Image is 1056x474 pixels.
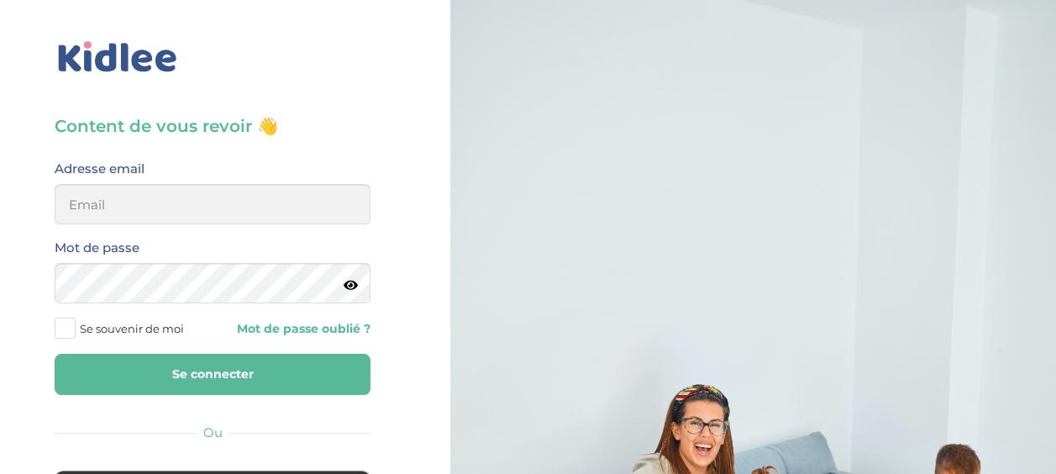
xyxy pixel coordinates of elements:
[55,114,370,138] h3: Content de vous revoir 👋
[55,158,144,180] label: Adresse email
[337,194,357,214] keeper-lock: Open Keeper Popup
[225,321,370,337] a: Mot de passe oublié ?
[55,237,139,259] label: Mot de passe
[80,318,184,340] span: Se souvenir de moi
[55,38,181,76] img: logo_kidlee_bleu
[55,184,370,224] input: Email
[55,354,370,395] button: Se connecter
[203,424,223,440] span: Ou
